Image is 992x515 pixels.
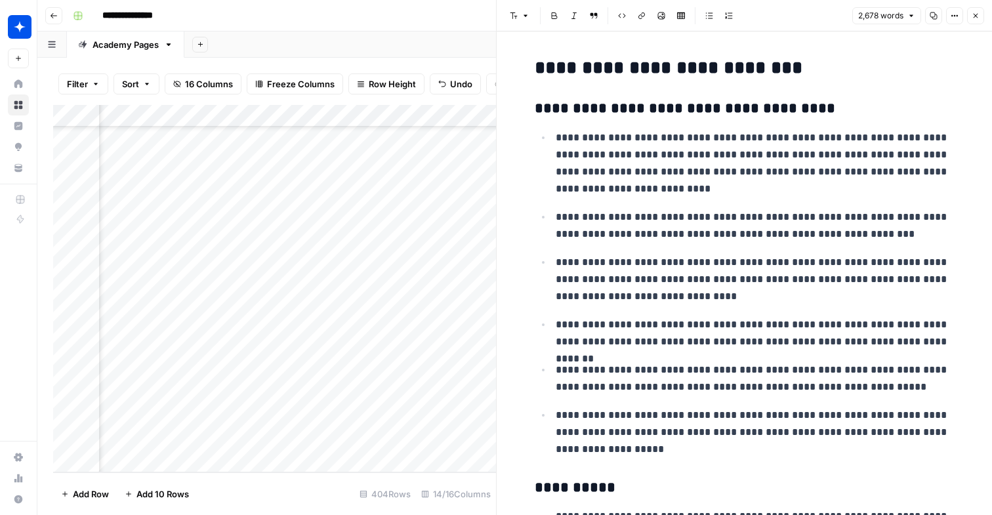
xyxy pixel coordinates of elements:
[416,484,496,505] div: 14/16 Columns
[117,484,197,505] button: Add 10 Rows
[185,77,233,91] span: 16 Columns
[67,31,184,58] a: Academy Pages
[8,15,31,39] img: Wiz Logo
[93,38,159,51] div: Academy Pages
[450,77,472,91] span: Undo
[8,94,29,115] a: Browse
[348,73,424,94] button: Row Height
[8,157,29,178] a: Your Data
[67,77,88,91] span: Filter
[114,73,159,94] button: Sort
[247,73,343,94] button: Freeze Columns
[58,73,108,94] button: Filter
[53,484,117,505] button: Add Row
[354,484,416,505] div: 404 Rows
[8,73,29,94] a: Home
[8,468,29,489] a: Usage
[858,10,903,22] span: 2,678 words
[8,115,29,136] a: Insights
[73,487,109,501] span: Add Row
[165,73,241,94] button: 16 Columns
[136,487,189,501] span: Add 10 Rows
[852,7,921,24] button: 2,678 words
[8,10,29,43] button: Workspace: Wiz
[8,136,29,157] a: Opportunities
[267,77,335,91] span: Freeze Columns
[122,77,139,91] span: Sort
[8,489,29,510] button: Help + Support
[8,447,29,468] a: Settings
[369,77,416,91] span: Row Height
[430,73,481,94] button: Undo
